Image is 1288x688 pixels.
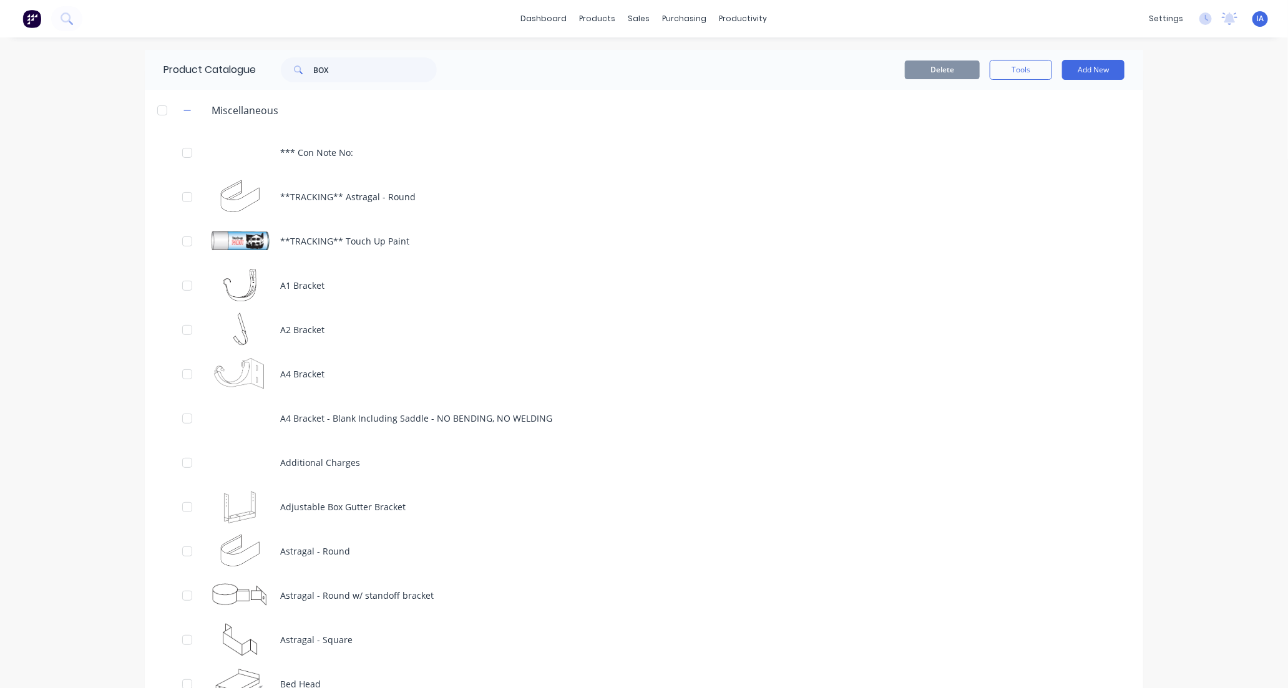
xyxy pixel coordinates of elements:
[145,130,1143,175] div: *** Con Note No:
[145,352,1143,396] div: A4 BracketA4 Bracket
[145,175,1143,219] div: **TRACKING** Astragal - Round**TRACKING** Astragal - Round
[145,308,1143,352] div: A2 BracketA2 Bracket
[656,9,713,28] div: purchasing
[202,103,288,118] div: Miscellaneous
[905,61,980,79] button: Delete
[1062,60,1125,80] button: Add New
[515,9,573,28] a: dashboard
[145,573,1143,618] div: Astragal - Round w/ standoff bracketAstragal - Round w/ standoff bracket
[22,9,41,28] img: Factory
[573,9,622,28] div: products
[622,9,656,28] div: sales
[313,57,437,82] input: Search...
[713,9,774,28] div: productivity
[1143,9,1189,28] div: settings
[145,485,1143,529] div: Adjustable Box Gutter BracketAdjustable Box Gutter Bracket
[145,529,1143,573] div: Astragal - RoundAstragal - Round
[145,50,256,90] div: Product Catalogue
[145,440,1143,485] div: Additional Charges
[145,263,1143,308] div: A1 BracketA1 Bracket
[1257,13,1264,24] span: IA
[145,396,1143,440] div: A4 Bracket - Blank Including Saddle - NO BENDING, NO WELDING
[145,219,1143,263] div: **TRACKING** Touch Up Paint**TRACKING** Touch Up Paint
[145,618,1143,662] div: Astragal - SquareAstragal - Square
[990,60,1052,80] button: Tools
